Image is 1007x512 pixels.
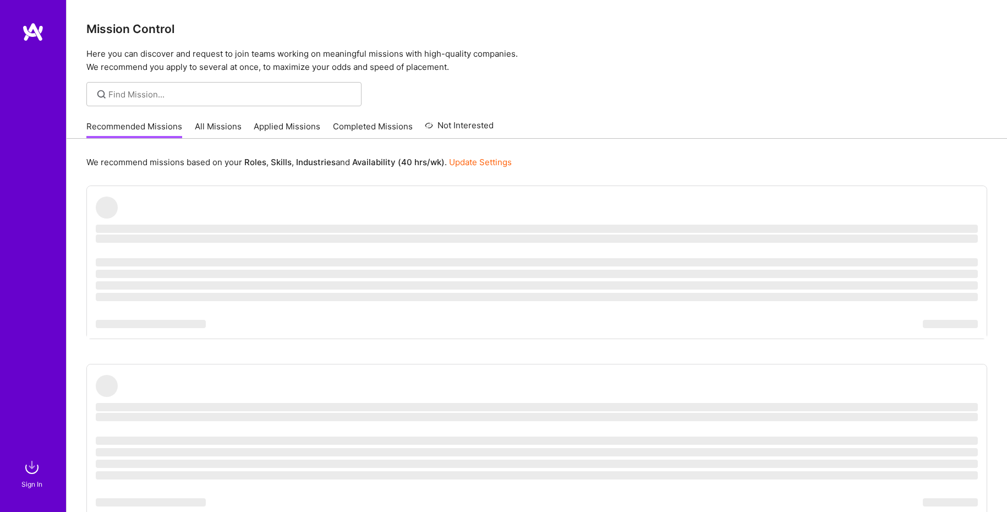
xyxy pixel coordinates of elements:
p: We recommend missions based on your , , and . [86,156,512,168]
div: Sign In [21,478,42,490]
b: Roles [244,157,266,167]
a: Not Interested [425,119,494,139]
a: Completed Missions [333,121,413,139]
a: All Missions [195,121,242,139]
input: Find Mission... [108,89,353,100]
img: sign in [21,456,43,478]
b: Skills [271,157,292,167]
i: icon SearchGrey [95,88,108,101]
img: logo [22,22,44,42]
a: sign inSign In [23,456,43,490]
h3: Mission Control [86,22,987,36]
p: Here you can discover and request to join teams working on meaningful missions with high-quality ... [86,47,987,74]
a: Update Settings [449,157,512,167]
a: Recommended Missions [86,121,182,139]
b: Industries [296,157,336,167]
b: Availability (40 hrs/wk) [352,157,445,167]
a: Applied Missions [254,121,320,139]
